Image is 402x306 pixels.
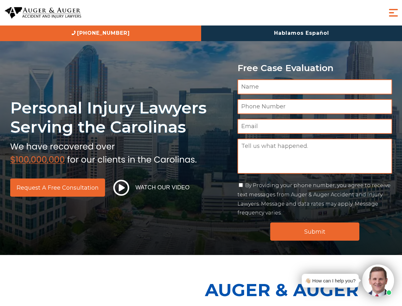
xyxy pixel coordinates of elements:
[305,276,356,285] div: 👋🏼 How can I help you?
[205,274,398,306] p: Auger & Auger
[387,6,400,19] button: Menu
[111,179,192,196] button: Watch Our Video
[237,119,392,134] input: Email
[10,98,230,137] h1: Personal Injury Lawyers Serving the Carolinas
[237,182,391,216] label: By Providing your phone number, you agree to receive text messages from Auger & Auger Accident an...
[237,79,392,94] input: Name
[237,63,392,73] p: Free Case Evaluation
[10,178,105,197] a: Request a Free Consultation
[17,185,99,191] span: Request a Free Consultation
[270,222,359,241] input: Submit
[237,99,392,114] input: Phone Number
[10,140,197,164] img: sub text
[5,7,81,19] img: Auger & Auger Accident and Injury Lawyers Logo
[362,265,394,296] img: Intaker widget Avatar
